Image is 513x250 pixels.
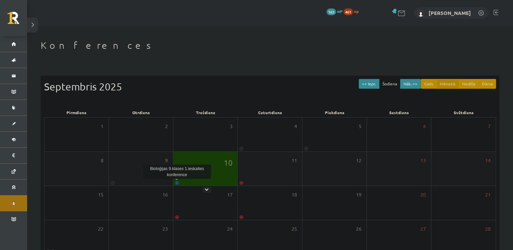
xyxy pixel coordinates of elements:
[485,225,491,233] span: 28
[165,123,168,130] span: 2
[400,79,421,89] button: Nāk. >>
[101,157,103,164] span: 8
[294,123,297,130] span: 4
[356,191,361,199] span: 19
[429,9,471,16] a: [PERSON_NAME]
[292,225,297,233] span: 25
[417,10,424,17] img: Meldra Mežvagare
[421,79,437,89] button: Gads
[238,108,302,117] div: Ceturtdiena
[488,123,491,130] span: 7
[423,123,426,130] span: 6
[302,108,367,117] div: Piekdiena
[343,8,362,14] a: 461 xp
[101,123,103,130] span: 1
[359,123,361,130] span: 5
[359,79,379,89] button: << Iepr.
[98,225,103,233] span: 22
[356,225,361,233] span: 26
[108,108,173,117] div: Otrdiena
[478,79,496,89] button: Diena
[227,225,232,233] span: 24
[227,191,232,199] span: 17
[223,157,232,168] span: 10
[436,79,459,89] button: Mēnesis
[41,40,499,51] h1: Konferences
[420,157,426,164] span: 13
[337,8,342,14] span: mP
[420,225,426,233] span: 27
[327,8,336,15] span: 163
[44,108,108,117] div: Pirmdiena
[292,191,297,199] span: 18
[343,8,353,15] span: 461
[485,191,491,199] span: 21
[367,108,431,117] div: Sestdiena
[173,108,238,117] div: Trešdiena
[292,157,297,164] span: 11
[162,225,168,233] span: 23
[143,165,211,179] div: Bioloģijas 9.klases 1.ieskaites konference
[98,191,103,199] span: 15
[459,79,479,89] button: Nedēļa
[327,8,342,14] a: 163 mP
[354,8,358,14] span: xp
[356,157,361,164] span: 12
[432,108,496,117] div: Svētdiena
[162,191,168,199] span: 16
[230,123,232,130] span: 3
[420,191,426,199] span: 20
[44,79,496,94] div: Septembris 2025
[485,157,491,164] span: 14
[7,12,27,29] a: Rīgas 1. Tālmācības vidusskola
[379,79,400,89] button: Šodiena
[165,157,168,164] span: 9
